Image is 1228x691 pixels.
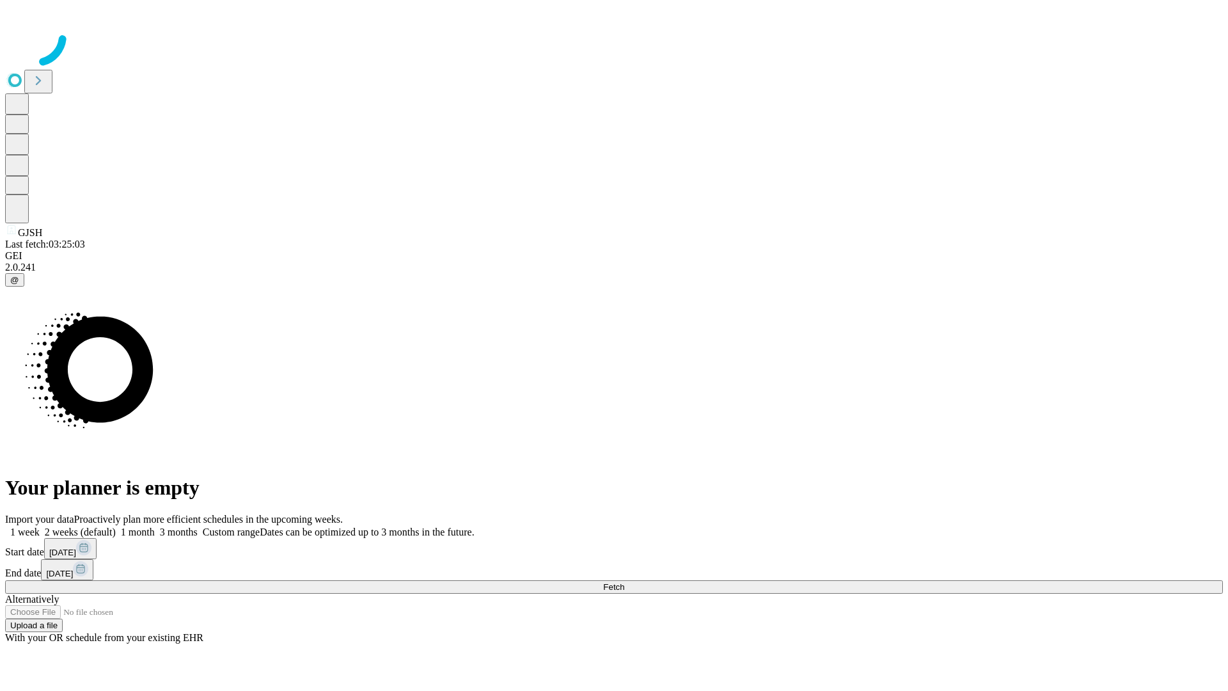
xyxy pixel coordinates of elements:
[44,538,97,559] button: [DATE]
[5,514,74,525] span: Import your data
[49,548,76,557] span: [DATE]
[5,580,1223,594] button: Fetch
[5,476,1223,500] h1: Your planner is empty
[45,527,116,537] span: 2 weeks (default)
[46,569,73,578] span: [DATE]
[5,239,85,250] span: Last fetch: 03:25:03
[203,527,260,537] span: Custom range
[260,527,474,537] span: Dates can be optimized up to 3 months in the future.
[74,514,343,525] span: Proactively plan more efficient schedules in the upcoming weeks.
[5,250,1223,262] div: GEI
[603,582,624,592] span: Fetch
[5,273,24,287] button: @
[5,262,1223,273] div: 2.0.241
[5,632,203,643] span: With your OR schedule from your existing EHR
[160,527,198,537] span: 3 months
[5,594,59,605] span: Alternatively
[121,527,155,537] span: 1 month
[18,227,42,238] span: GJSH
[10,527,40,537] span: 1 week
[5,559,1223,580] div: End date
[10,275,19,285] span: @
[41,559,93,580] button: [DATE]
[5,538,1223,559] div: Start date
[5,619,63,632] button: Upload a file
